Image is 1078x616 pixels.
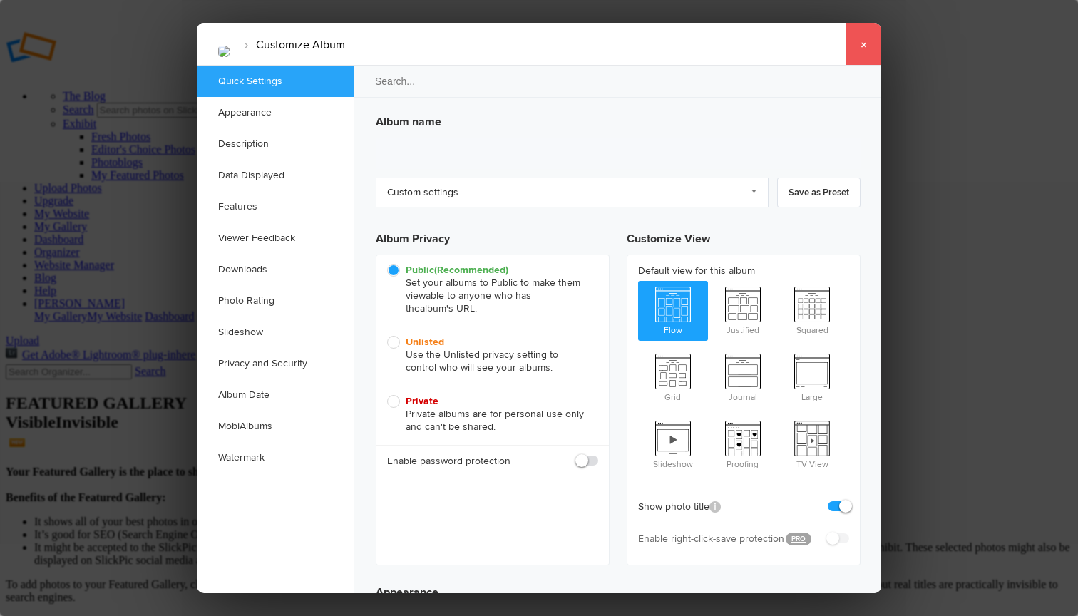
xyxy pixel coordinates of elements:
span: Private albums are for personal use only and can't be shared. [387,395,591,433]
b: Public [406,264,508,276]
span: Large [777,348,847,405]
span: Journal [708,348,778,405]
li: Customize Album [237,33,345,57]
a: Privacy and Security [197,348,354,379]
b: Default view for this album [638,264,849,278]
a: Quick Settings [197,66,354,97]
h3: Customize View [627,219,861,255]
span: Squared [777,281,847,338]
a: Slideshow [197,317,354,348]
h3: Appearance [376,573,861,601]
img: Farm_Door.jpg [218,46,230,57]
input: Search... [353,65,883,98]
a: Watermark [197,442,354,473]
b: Show photo title [638,500,721,514]
span: TV View [777,415,847,472]
i: (Recommended) [434,264,508,276]
span: Set your albums to Public to make them viewable to anyone who has the [387,264,591,315]
b: Enable right-click-save protection [638,532,775,546]
span: Slideshow [638,415,708,472]
span: album's URL. [420,302,477,314]
a: Downloads [197,254,354,285]
a: Features [197,191,354,222]
a: Description [197,128,354,160]
b: Enable password protection [387,454,510,468]
h3: Album Privacy [376,219,610,255]
b: Private [406,395,438,407]
span: Justified [708,281,778,338]
h3: Album name [376,108,861,130]
span: Grid [638,348,708,405]
a: Custom settings [376,178,769,207]
a: × [846,23,881,66]
a: Album Date [197,379,354,411]
a: Photo Rating [197,285,354,317]
a: Appearance [197,97,354,128]
b: Unlisted [406,336,444,348]
a: Data Displayed [197,160,354,191]
span: Use the Unlisted privacy setting to control who will see your albums. [387,336,591,374]
span: Flow [638,281,708,338]
a: MobiAlbums [197,411,354,442]
a: Viewer Feedback [197,222,354,254]
span: Proofing [708,415,778,472]
a: Save as Preset [777,178,861,207]
a: PRO [786,533,811,545]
